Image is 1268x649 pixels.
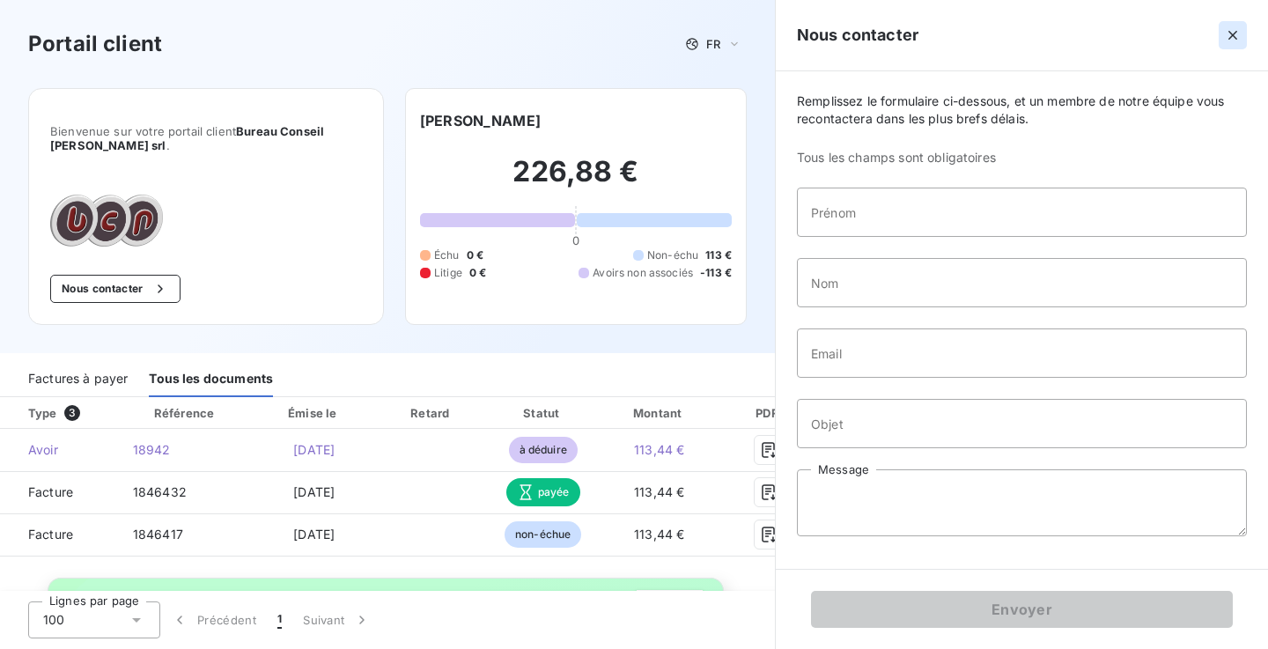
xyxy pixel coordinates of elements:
[28,28,162,60] h3: Portail client
[293,527,335,542] span: [DATE]
[811,591,1233,628] button: Envoyer
[154,406,214,420] div: Référence
[797,92,1247,128] span: Remplissez le formulaire ci-dessous, et un membre de notre équipe vous recontactera dans les plus...
[797,149,1247,166] span: Tous les champs sont obligatoires
[64,405,80,421] span: 3
[256,404,372,422] div: Émise le
[43,611,64,629] span: 100
[14,526,105,543] span: Facture
[379,404,484,422] div: Retard
[634,527,684,542] span: 113,44 €
[18,404,115,422] div: Type
[509,437,578,463] span: à déduire
[634,484,684,499] span: 113,44 €
[267,601,292,638] button: 1
[797,399,1247,448] input: placeholder
[491,404,594,422] div: Statut
[50,275,181,303] button: Nous contacter
[14,483,105,501] span: Facture
[601,404,717,422] div: Montant
[434,265,462,281] span: Litige
[724,404,813,422] div: PDF
[700,265,732,281] span: -113 €
[133,484,187,499] span: 1846432
[50,124,362,152] span: Bienvenue sur votre portail client .
[593,265,693,281] span: Avoirs non associés
[420,110,541,131] h6: [PERSON_NAME]
[149,360,273,397] div: Tous les documents
[14,441,105,459] span: Avoir
[133,527,183,542] span: 1846417
[572,233,579,247] span: 0
[292,601,381,638] button: Suivant
[467,247,483,263] span: 0 €
[293,484,335,499] span: [DATE]
[797,188,1247,237] input: placeholder
[133,442,171,457] span: 18942
[705,247,732,263] span: 113 €
[706,37,720,51] span: FR
[797,23,918,48] h5: Nous contacter
[647,247,698,263] span: Non-échu
[50,195,163,247] img: Company logo
[420,154,732,207] h2: 226,88 €
[469,265,486,281] span: 0 €
[505,521,581,548] span: non-échue
[434,247,460,263] span: Échu
[797,258,1247,307] input: placeholder
[160,601,267,638] button: Précédent
[506,478,580,506] span: payée
[277,611,282,629] span: 1
[797,328,1247,378] input: placeholder
[28,360,128,397] div: Factures à payer
[634,442,684,457] span: 113,44 €
[293,442,335,457] span: [DATE]
[50,124,324,152] span: Bureau Conseil [PERSON_NAME] srl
